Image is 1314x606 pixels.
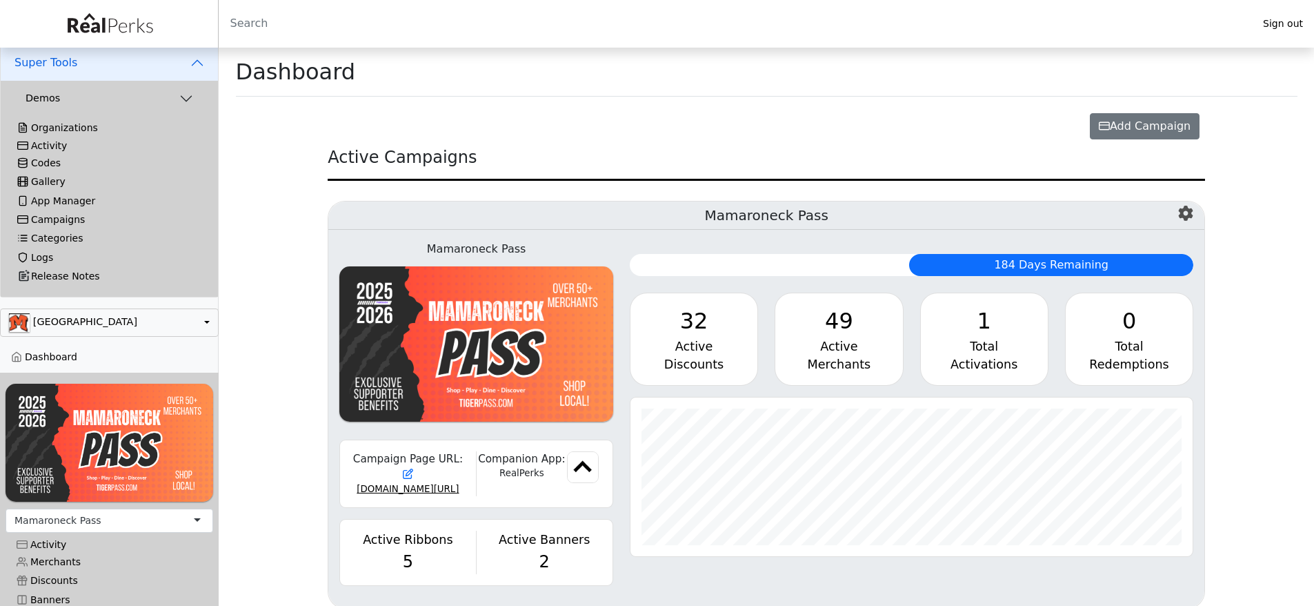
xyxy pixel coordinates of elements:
[1065,293,1193,386] a: 0 Total Redemptions
[348,531,467,574] a: Active Ribbons 5
[6,267,212,286] a: Release Notes
[1077,338,1182,355] div: Total
[1,45,218,81] button: Super Tools
[328,202,1204,230] h5: Mamaroneck Pass
[1077,304,1182,338] div: 0
[17,140,201,152] div: Activity
[348,549,467,574] div: 5
[17,539,202,551] div: Activity
[348,451,467,483] div: Campaign Page URL:
[477,451,568,467] div: Companion App:
[339,241,613,257] div: Mamaroneck Pass
[1077,355,1182,373] div: Redemptions
[6,384,213,502] img: UvwXJMpi3zTF1NL6z0MrguGCGojMqrs78ysOqfof.png
[357,484,459,494] a: [DOMAIN_NAME][URL]
[328,145,1205,181] div: Active Campaigns
[932,338,1037,355] div: Total
[6,191,212,210] a: App Manager
[775,293,903,386] a: 49 Active Merchants
[219,7,1252,40] input: Search
[786,355,891,373] div: Merchants
[6,173,212,191] a: Gallery
[485,531,604,549] div: Active Banners
[14,514,101,528] div: Mamaroneck Pass
[6,229,212,248] a: Categories
[641,304,746,338] div: 32
[60,8,159,39] img: real_perks_logo-01.svg
[6,553,213,571] a: Merchants
[6,119,212,137] a: Organizations
[6,211,212,229] a: Campaigns
[920,293,1048,386] a: 1 Total Activations
[630,293,758,386] a: 32 Active Discounts
[348,531,467,549] div: Active Ribbons
[6,571,213,590] a: Discounts
[6,154,212,173] a: Codes
[6,248,212,267] a: Logs
[932,355,1037,373] div: Activations
[932,304,1037,338] div: 1
[485,531,604,574] a: Active Banners 2
[641,338,746,355] div: Active
[641,355,746,373] div: Discounts
[485,549,604,574] div: 2
[1,81,218,108] button: Demos
[786,304,891,338] div: 49
[477,467,568,480] div: RealPerks
[909,254,1193,276] div: 184 Days Remaining
[9,313,30,332] img: 0SBPtshqTvrgEtdEgrWk70gKnUHZpYRm94MZ5hDb.png
[1252,14,1314,33] a: Sign out
[1090,113,1199,139] button: Add Campaign
[786,338,891,355] div: Active
[567,451,599,483] img: favicon.png
[339,266,613,422] img: UvwXJMpi3zTF1NL6z0MrguGCGojMqrs78ysOqfof.png
[236,59,356,85] h1: Dashboard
